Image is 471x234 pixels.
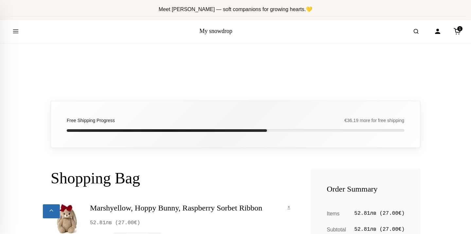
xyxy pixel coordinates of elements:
span: лв [370,226,376,232]
a: Account [430,24,445,39]
span: 💛 [306,7,312,12]
span: ( ) [379,226,405,232]
span: Free Shipping Progress [67,117,115,124]
span: 27.00 [118,220,137,226]
div: Announcement [5,3,466,17]
span: ( ) [379,211,405,216]
span: 1 [457,26,462,31]
span: € [398,226,402,232]
h3: Order Summary [327,184,405,194]
span: лв [370,211,376,216]
a: My snowdrop [200,28,233,34]
button: Open search [407,22,425,40]
span: € [398,211,402,216]
a: Remove this item [288,203,290,211]
span: €36.19 more for free shipping [344,117,404,124]
h1: Shopping Bag [51,169,290,188]
button: Open menu [7,22,25,40]
span: 52.81 [354,211,376,216]
span: 27.00 [383,226,402,232]
span: лв [106,220,112,226]
span: Meet [PERSON_NAME] — soft companions for growing hearts. [159,7,312,12]
span: 27.00 [383,211,402,216]
a: Marshyellow, Hoppy Bunny, Raspberry Sorbet Ribbon [90,204,262,212]
span: ( ) [115,220,140,226]
span: € [134,220,137,226]
span: 52.81 [354,226,376,232]
span: 52.81 [90,220,112,226]
span: Items [327,210,340,218]
span: Subtotal [327,226,346,234]
button: Back to top [43,204,60,218]
a: Cart [450,24,464,39]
